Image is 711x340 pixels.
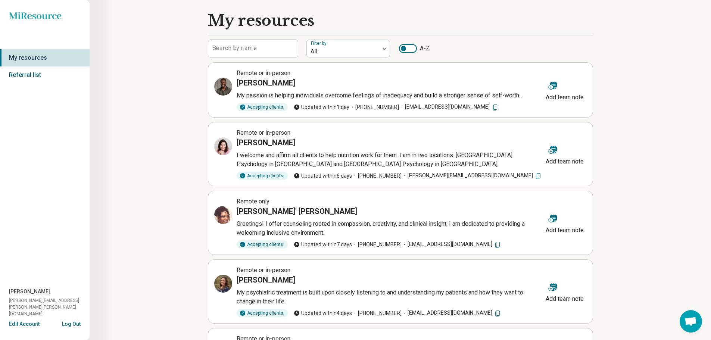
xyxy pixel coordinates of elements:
span: Updated within 1 day [294,103,349,111]
button: Add team note [543,77,587,103]
span: Remote only [237,198,269,205]
span: Updated within 4 days [294,309,352,317]
button: Add team note [543,141,587,168]
h3: [PERSON_NAME] [237,275,295,285]
div: Accepting clients [237,103,288,111]
div: Open chat [680,310,702,333]
label: Filter by [311,41,328,46]
p: I welcome and affirm all clients to help nutrition work for them. I am in two locations. [GEOGRAP... [237,151,543,169]
span: Remote or in-person [237,69,290,77]
h3: [PERSON_NAME]' [PERSON_NAME] [237,206,357,216]
button: Edit Account [9,320,40,328]
h3: [PERSON_NAME] [237,137,295,148]
span: Remote or in-person [237,266,290,274]
p: Greetings! I offer counseling rooted in compassion, creativity, and clinical insight. I am dedica... [237,219,543,237]
button: Add team note [543,209,587,236]
p: My passion is helping individuals overcome feelings of inadequacy and build a stronger sense of s... [237,91,543,100]
label: Search by name [212,45,257,51]
p: My psychiatric treatment is built upon closely listening to and understanding my patients and how... [237,288,543,306]
span: Updated within 7 days [294,241,352,249]
div: Accepting clients [237,172,288,180]
span: [PHONE_NUMBER] [352,309,402,317]
span: [PHONE_NUMBER] [352,172,402,180]
span: [PHONE_NUMBER] [349,103,399,111]
label: A-Z [399,44,430,53]
span: [PERSON_NAME] [9,288,50,296]
span: [EMAIL_ADDRESS][DOMAIN_NAME] [402,240,501,248]
button: Log Out [62,320,81,326]
span: [PERSON_NAME][EMAIL_ADDRESS][DOMAIN_NAME] [402,172,542,180]
h3: [PERSON_NAME] [237,78,295,88]
span: [PHONE_NUMBER] [352,241,402,249]
span: Updated within 6 days [294,172,352,180]
span: [EMAIL_ADDRESS][DOMAIN_NAME] [399,103,499,111]
span: [PERSON_NAME][EMAIL_ADDRESS][PERSON_NAME][PERSON_NAME][DOMAIN_NAME] [9,297,90,317]
span: [EMAIL_ADDRESS][DOMAIN_NAME] [402,309,501,317]
h1: My resources [208,12,314,29]
div: Accepting clients [237,240,288,249]
div: Accepting clients [237,309,288,317]
span: Remote or in-person [237,129,290,136]
button: Add team note [543,278,587,305]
